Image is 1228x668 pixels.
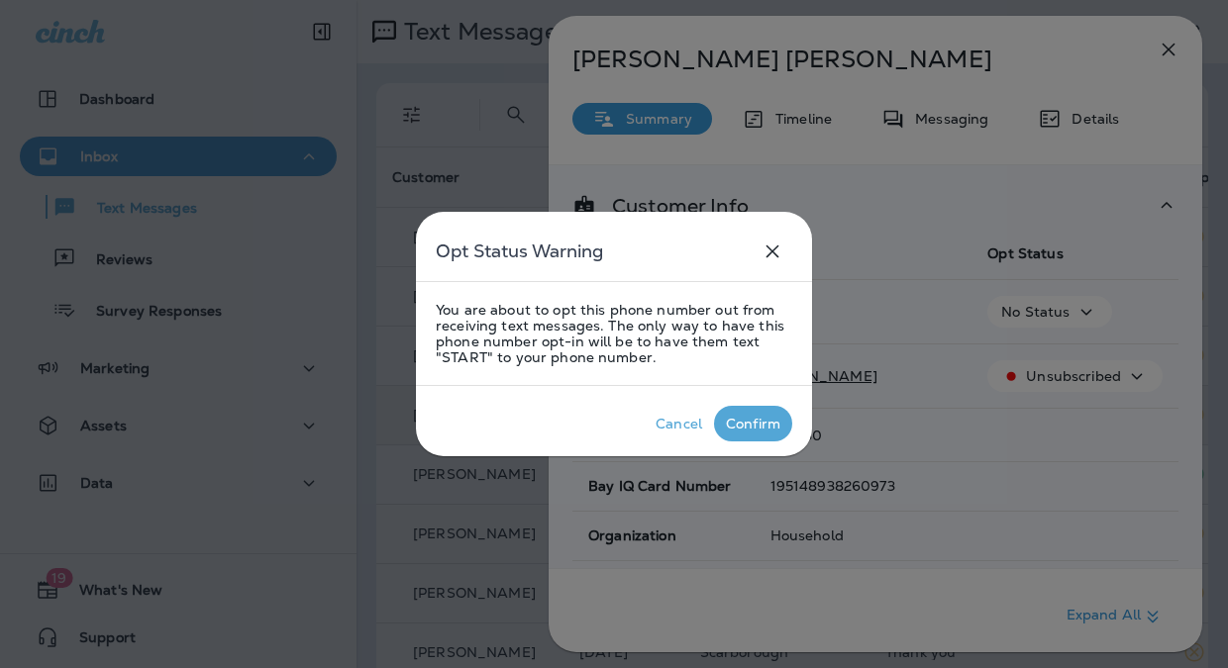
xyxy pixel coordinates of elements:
button: Confirm [714,406,792,441]
div: Confirm [726,416,780,431]
div: Cancel [656,416,702,431]
p: You are about to opt this phone number out from receiving text messages. The only way to have thi... [436,302,792,365]
button: Cancel [644,406,714,441]
button: close [753,232,792,271]
h5: Opt Status Warning [436,236,603,267]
